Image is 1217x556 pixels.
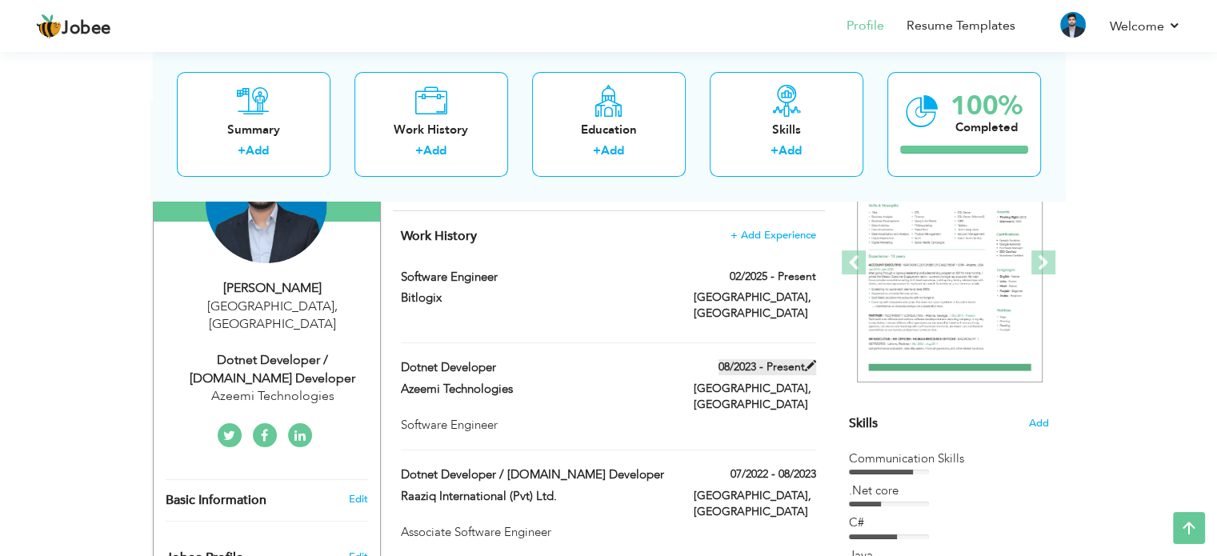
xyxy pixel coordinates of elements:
[1110,17,1181,36] a: Welcome
[190,122,318,138] div: Summary
[1029,416,1049,431] span: Add
[849,482,1049,499] div: .Net core
[166,494,266,508] span: Basic Information
[401,417,815,434] div: Software Engineer
[694,488,816,520] label: [GEOGRAPHIC_DATA], [GEOGRAPHIC_DATA]
[719,359,816,375] label: 08/2023 - Present
[847,17,884,35] a: Profile
[731,230,816,241] span: + Add Experience
[62,20,111,38] span: Jobee
[545,122,673,138] div: Education
[951,119,1023,136] div: Completed
[401,466,670,483] label: Dotnet Developer / [DOMAIN_NAME] Developer
[849,450,1049,467] div: Communication Skills
[601,143,624,159] a: Add
[166,298,380,334] div: [GEOGRAPHIC_DATA] [GEOGRAPHIC_DATA]
[238,143,246,160] label: +
[1060,12,1086,38] img: Profile Img
[166,279,380,298] div: [PERSON_NAME]
[849,514,1049,531] div: C#
[907,17,1015,35] a: Resume Templates
[334,298,338,315] span: ,
[415,143,423,160] label: +
[401,381,670,398] label: Azeemi Technologies
[401,359,670,376] label: Dotnet Developer
[206,142,327,263] img: Muhammad Waqas
[348,492,367,506] a: Edit
[401,290,670,306] label: Bitlogix
[694,290,816,322] label: [GEOGRAPHIC_DATA], [GEOGRAPHIC_DATA]
[36,14,62,39] img: jobee.io
[730,269,816,285] label: 02/2025 - Present
[694,381,816,413] label: [GEOGRAPHIC_DATA], [GEOGRAPHIC_DATA]
[951,93,1023,119] div: 100%
[367,122,495,138] div: Work History
[401,228,815,244] h4: This helps to show the companies you have worked for.
[401,524,815,541] div: Associate Software Engineer
[849,414,878,432] span: Skills
[401,488,670,505] label: Raaziq International (Pvt) Ltd.
[771,143,779,160] label: +
[401,269,670,286] label: Software Engineer
[723,122,851,138] div: Skills
[593,143,601,160] label: +
[36,14,111,39] a: Jobee
[401,227,477,245] span: Work History
[166,387,380,406] div: Azeemi Technologies
[779,143,802,159] a: Add
[731,466,816,482] label: 07/2022 - 08/2023
[166,351,380,388] div: Dotnet Developer / [DOMAIN_NAME] Developer
[246,143,269,159] a: Add
[423,143,446,159] a: Add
